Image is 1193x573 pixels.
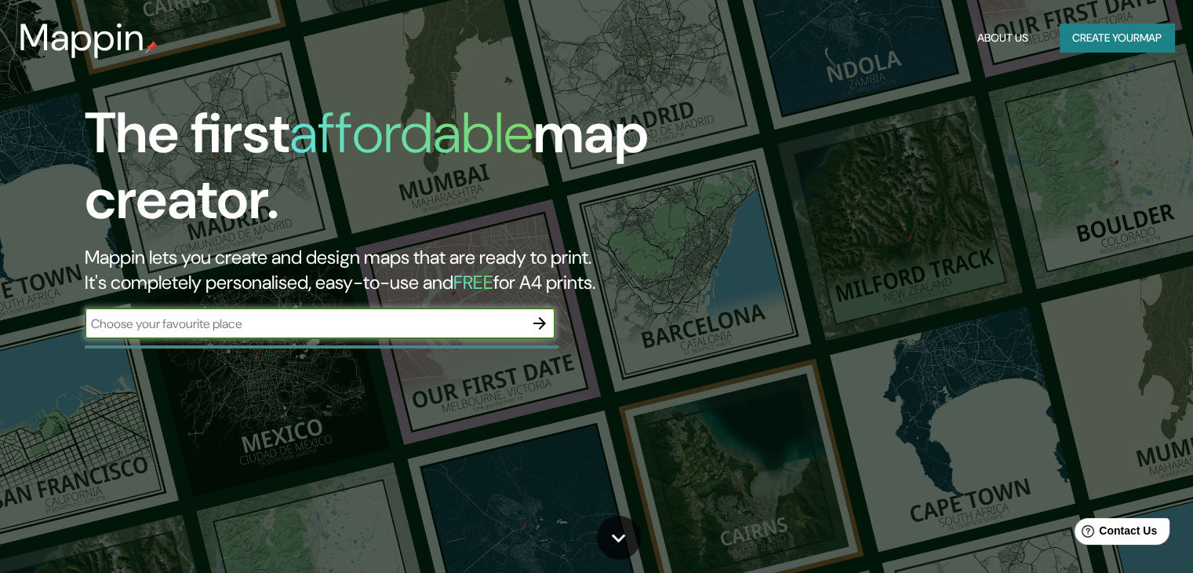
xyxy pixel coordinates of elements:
[19,16,145,60] h3: Mappin
[1060,24,1174,53] button: Create yourmap
[289,97,533,170] h1: affordable
[453,270,493,294] h5: FREE
[145,41,158,53] img: mappin-pin
[1053,512,1176,556] iframe: Help widget launcher
[971,24,1035,53] button: About Us
[85,245,682,295] h2: Mappin lets you create and design maps that are ready to print. It's completely personalised, eas...
[85,100,682,245] h1: The first map creator.
[85,315,524,333] input: Choose your favourite place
